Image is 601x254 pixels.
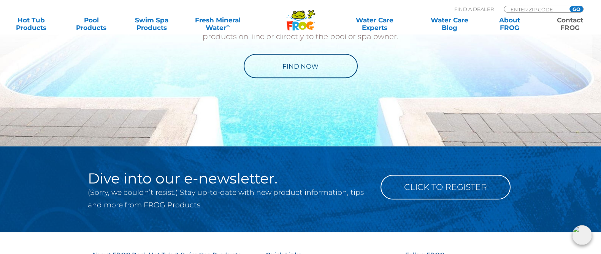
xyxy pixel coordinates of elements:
input: Zip Code Form [510,6,561,13]
a: Find Now [244,54,358,78]
sup: ∞ [226,23,230,29]
a: Fresh MineralWater∞ [189,16,247,31]
a: PoolProducts [68,16,115,31]
a: ContactFROG [547,16,593,31]
input: GO [569,6,583,12]
a: Water CareBlog [426,16,473,31]
p: Find A Dealer [454,6,494,13]
a: AboutFROG [486,16,533,31]
a: Click to Register [381,175,511,199]
p: (Sorry, we couldn’t resist.) Stay up-to-date with new product information, tips and more from FRO... [88,186,369,211]
a: Water CareExperts [336,16,412,31]
a: Swim SpaProducts [128,16,175,31]
h2: Dive into our e-newsletter. [88,171,369,186]
img: openIcon [572,225,592,245]
a: Hot TubProducts [8,16,54,31]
